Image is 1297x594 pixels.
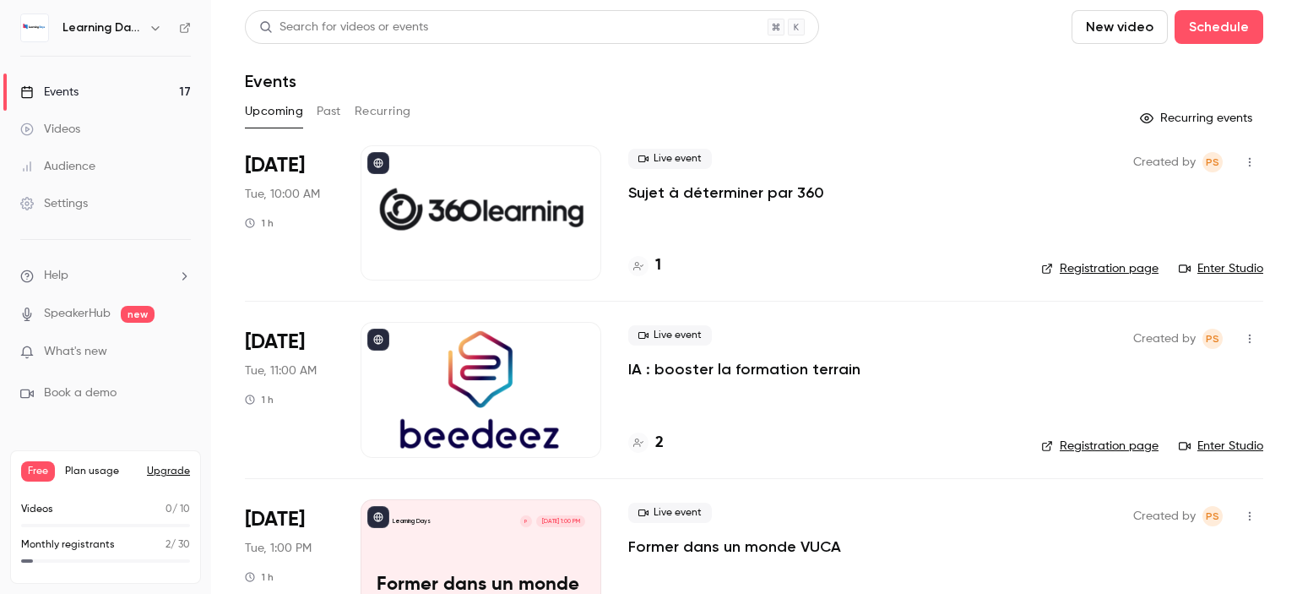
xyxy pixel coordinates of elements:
[245,570,274,584] div: 1 h
[245,152,305,179] span: [DATE]
[166,537,190,553] p: / 30
[21,537,115,553] p: Monthly registrants
[1206,506,1219,526] span: PS
[20,121,80,138] div: Videos
[245,98,303,125] button: Upcoming
[536,515,584,527] span: [DATE] 1:00 PM
[655,432,664,455] h4: 2
[1072,10,1168,44] button: New video
[393,517,431,526] p: Learning Days
[21,502,53,517] p: Videos
[628,432,664,455] a: 2
[245,145,334,281] div: Oct 7 Tue, 10:00 AM (Europe/Paris)
[628,503,712,523] span: Live event
[44,343,107,361] span: What's new
[1179,438,1263,455] a: Enter Studio
[245,540,312,557] span: Tue, 1:00 PM
[44,305,111,323] a: SpeakerHub
[1202,329,1223,349] span: Prad Selvarajah
[355,98,411,125] button: Recurring
[245,71,296,91] h1: Events
[21,14,48,41] img: Learning Days
[245,329,305,356] span: [DATE]
[20,158,95,175] div: Audience
[628,254,661,277] a: 1
[259,19,428,36] div: Search for videos or events
[121,306,155,323] span: new
[1041,438,1159,455] a: Registration page
[1206,329,1219,349] span: PS
[245,506,305,533] span: [DATE]
[245,322,334,457] div: Oct 7 Tue, 11:00 AM (Europe/Paris)
[655,254,661,277] h4: 1
[245,186,320,203] span: Tue, 10:00 AM
[1179,260,1263,277] a: Enter Studio
[519,515,533,528] div: P
[628,183,824,203] a: Sujet à déterminer par 360
[1175,10,1263,44] button: Schedule
[65,465,137,478] span: Plan usage
[147,465,190,478] button: Upgrade
[166,540,171,550] span: 2
[317,98,341,125] button: Past
[1202,152,1223,172] span: Prad Selvarajah
[44,384,117,402] span: Book a demo
[1041,260,1159,277] a: Registration page
[245,362,317,379] span: Tue, 11:00 AM
[21,461,55,482] span: Free
[1133,152,1196,172] span: Created by
[44,267,68,285] span: Help
[245,393,274,406] div: 1 h
[1133,506,1196,526] span: Created by
[1202,506,1223,526] span: Prad Selvarajah
[62,19,142,36] h6: Learning Days
[628,359,860,379] a: IA : booster la formation terrain
[166,504,172,515] span: 0
[628,325,712,346] span: Live event
[628,149,712,169] span: Live event
[20,267,191,285] li: help-dropdown-opener
[245,216,274,230] div: 1 h
[1206,152,1219,172] span: PS
[166,502,190,517] p: / 10
[20,195,88,212] div: Settings
[628,537,841,557] a: Former dans un monde VUCA
[1132,105,1263,132] button: Recurring events
[20,84,79,101] div: Events
[1133,329,1196,349] span: Created by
